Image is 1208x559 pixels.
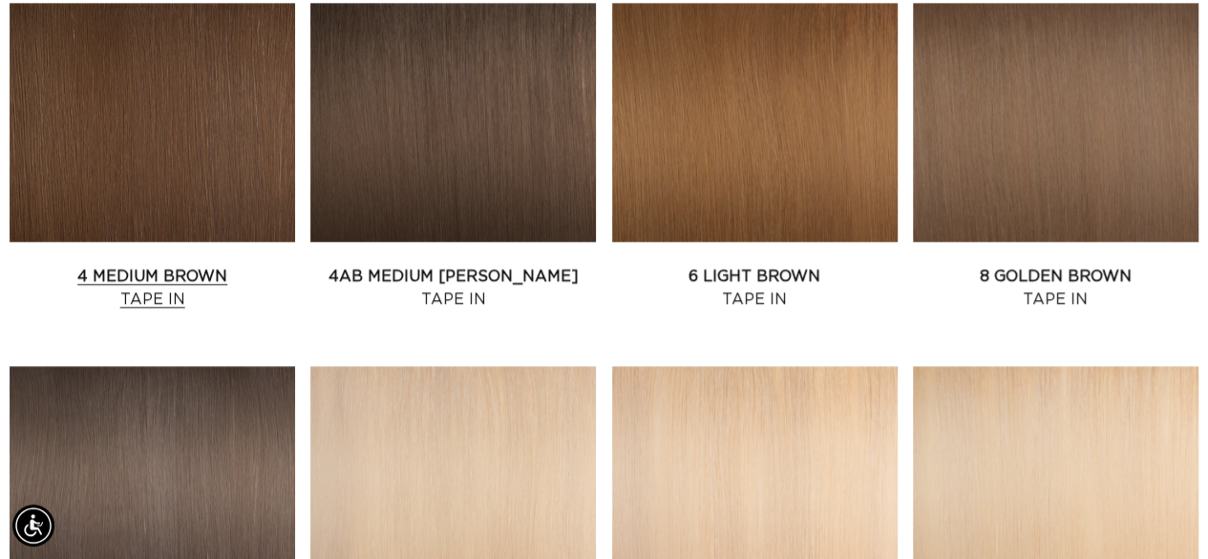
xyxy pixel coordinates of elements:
[913,265,1198,311] a: 8 Golden Brown Tape In
[10,265,295,311] a: 4 Medium Brown Tape In
[1113,467,1208,559] iframe: Chat Widget
[612,265,898,311] a: 6 Light Brown Tape In
[310,265,596,311] a: 4AB Medium [PERSON_NAME] Tape In
[12,505,54,547] div: Accessibility Menu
